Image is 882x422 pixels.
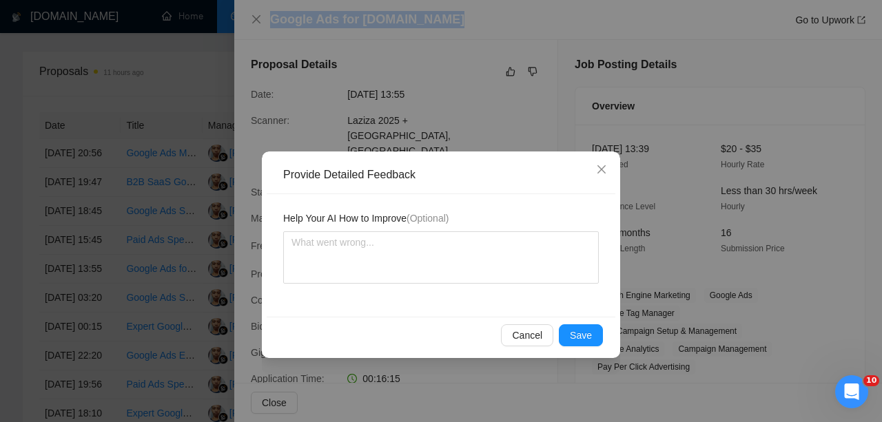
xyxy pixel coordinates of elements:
span: 10 [863,375,879,386]
iframe: Intercom live chat [835,375,868,408]
span: close [596,164,607,175]
div: Provide Detailed Feedback [283,167,608,182]
button: Save [559,324,603,346]
span: Save [570,328,592,343]
button: Cancel [501,324,553,346]
span: Cancel [512,328,542,343]
button: Close [583,151,620,189]
span: Help Your AI How to Improve [283,211,449,226]
span: (Optional) [407,213,449,224]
